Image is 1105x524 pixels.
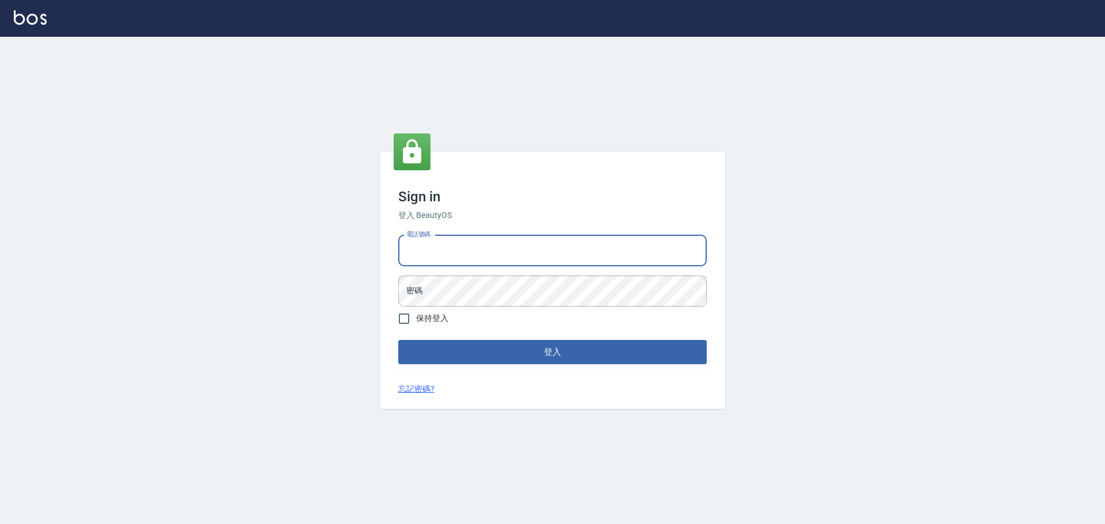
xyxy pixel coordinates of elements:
button: 登入 [398,340,707,364]
h6: 登入 BeautyOS [398,209,707,221]
label: 電話號碼 [406,230,430,239]
img: Logo [14,10,47,25]
span: 保持登入 [416,312,448,324]
h3: Sign in [398,189,707,205]
a: 忘記密碼? [398,383,435,395]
